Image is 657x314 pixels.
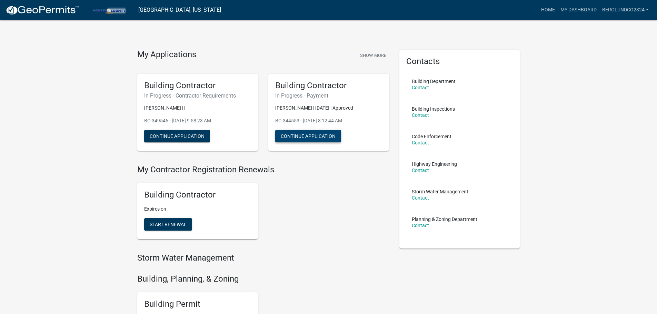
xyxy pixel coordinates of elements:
[412,189,468,194] p: Storm Water Management
[144,130,210,142] button: Continue Application
[275,117,382,124] p: BC-344553 - [DATE] 8:12:44 AM
[412,107,455,111] p: Building Inspections
[144,92,251,99] h6: In Progress - Contractor Requirements
[275,92,382,99] h6: In Progress - Payment
[412,195,429,201] a: Contact
[599,3,651,17] a: Berglundco2324
[412,79,456,84] p: Building Department
[137,165,389,175] h4: My Contractor Registration Renewals
[137,50,196,60] h4: My Applications
[275,81,382,91] h5: Building Contractor
[137,274,389,284] h4: Building, Planning, & Zoning
[144,218,192,231] button: Start Renewal
[538,3,558,17] a: Home
[275,104,382,112] p: [PERSON_NAME] | [DATE] | Approved
[144,190,251,200] h5: Building Contractor
[144,205,251,213] p: Expires on
[412,85,429,90] a: Contact
[406,57,513,67] h5: Contacts
[144,81,251,91] h5: Building Contractor
[137,253,389,263] h4: Storm Water Management
[558,3,599,17] a: My Dashboard
[412,134,451,139] p: Code Enforcement
[412,162,457,166] p: Highway Engineering
[357,50,389,61] button: Show More
[412,112,429,118] a: Contact
[412,223,429,228] a: Contact
[144,117,251,124] p: BC-349546 - [DATE] 9:58:23 AM
[138,4,221,16] a: [GEOGRAPHIC_DATA], [US_STATE]
[144,299,251,309] h5: Building Permit
[137,165,389,245] wm-registration-list-section: My Contractor Registration Renewals
[85,5,133,14] img: Porter County, Indiana
[150,222,187,227] span: Start Renewal
[412,168,429,173] a: Contact
[144,104,251,112] p: [PERSON_NAME] | |
[412,140,429,145] a: Contact
[412,217,477,222] p: Planning & Zoning Department
[275,130,341,142] button: Continue Application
